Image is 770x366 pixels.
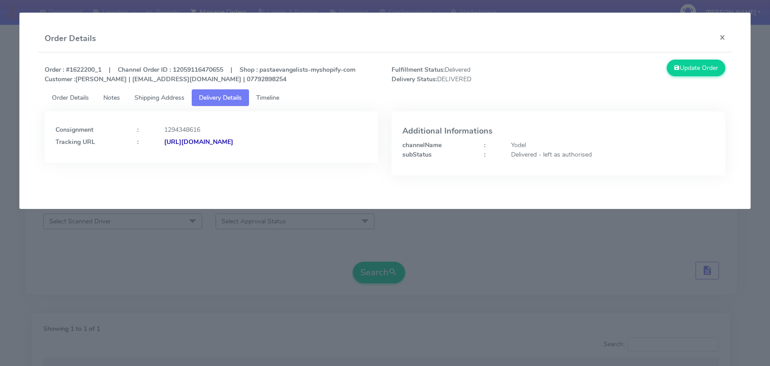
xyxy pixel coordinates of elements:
strong: Order : #1622200_1 | Channel Order ID : 12059116470655 | Shop : pastaevangelists-myshopify-com [P... [45,65,355,83]
span: Order Details [52,93,89,102]
strong: : [137,138,138,146]
span: Delivered DELIVERED [385,65,558,84]
strong: : [484,150,485,159]
strong: Tracking URL [55,138,95,146]
h4: Additional Informations [402,127,714,136]
strong: : [137,125,138,134]
ul: Tabs [45,89,725,106]
h4: Order Details [45,32,96,45]
span: Shipping Address [134,93,184,102]
div: Yodel [504,140,721,150]
div: 1294348616 [157,125,374,134]
strong: Delivery Status: [392,75,437,83]
button: Update Order [667,60,725,76]
strong: subStatus [402,150,432,159]
strong: channelName [402,141,442,149]
button: Close [712,25,733,49]
strong: Consignment [55,125,93,134]
strong: Fulfillment Status: [392,65,445,74]
strong: [URL][DOMAIN_NAME] [164,138,233,146]
div: Delivered - left as authorised [504,150,721,159]
strong: : [484,141,485,149]
span: Timeline [256,93,279,102]
strong: Customer : [45,75,75,83]
span: Delivery Details [199,93,242,102]
span: Notes [103,93,120,102]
